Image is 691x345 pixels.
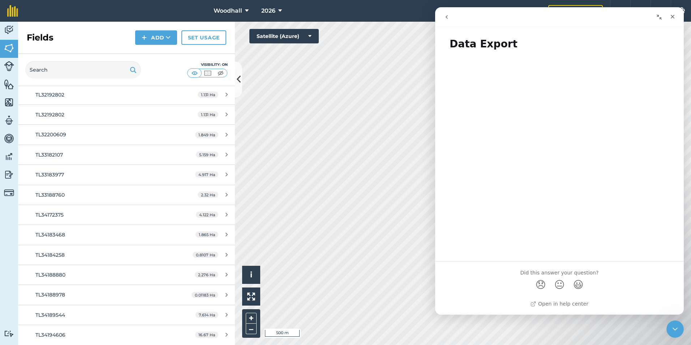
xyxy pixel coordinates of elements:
[142,33,147,42] img: svg+xml;base64,PHN2ZyB4bWxucz0iaHR0cDovL3d3dy53My5vcmcvMjAwMC9zdmciIHdpZHRoPSIxNCIgaGVpZ2h0PSIyNC...
[4,25,14,35] img: svg+xml;base64,PD94bWwgdmVyc2lvbj0iMS4wIiBlbmNvZGluZz0idXRmLTgiPz4KPCEtLSBHZW5lcmF0b3I6IEFkb2JlIE...
[196,152,218,158] span: 5.159 Ha
[4,188,14,198] img: svg+xml;base64,PD94bWwgdmVyc2lvbj0iMS4wIiBlbmNvZGluZz0idXRmLTgiPz4KPCEtLSBHZW5lcmF0b3I6IEFkb2JlIE...
[657,7,665,15] img: svg+xml;base64,PHN2ZyB4bWxucz0iaHR0cDovL3d3dy53My5vcmcvMjAwMC9zdmciIHdpZHRoPSIxNyIgaGVpZ2h0PSIxNy...
[247,293,255,301] img: Four arrows, one pointing top left, one top right, one bottom right and the last bottom left
[4,97,14,108] img: svg+xml;base64,PHN2ZyB4bWxucz0iaHR0cDovL3d3dy53My5vcmcvMjAwMC9zdmciIHdpZHRoPSI1NiIgaGVpZ2h0PSI2MC...
[193,252,218,258] span: 0.8107 Ha
[35,111,64,118] span: TL32192802
[35,332,65,338] span: TL34194606
[195,171,218,178] span: 4.917 Ha
[35,312,65,318] span: TL34189544
[196,212,218,218] span: 4.122 Ha
[196,312,218,318] span: 7.614 Ha
[198,111,218,118] span: 1.131 Ha
[18,225,235,244] a: TL341834681.865 Ha
[242,266,260,284] button: i
[261,7,275,15] span: 2026
[18,145,235,165] a: TL331821075.159 Ha
[435,7,684,315] iframe: Intercom live chat
[4,61,14,71] img: svg+xml;base64,PD94bWwgdmVyc2lvbj0iMS4wIiBlbmNvZGluZz0idXRmLTgiPz4KPCEtLSBHZW5lcmF0b3I6IEFkb2JlIE...
[25,61,141,78] input: Search
[35,291,65,298] span: TL34188978
[666,320,684,338] iframe: Intercom live chat
[246,313,257,324] button: +
[35,171,64,178] span: TL33183977
[181,30,226,45] a: Set usage
[246,324,257,334] button: –
[35,91,64,98] span: TL32192802
[4,330,14,337] img: svg+xml;base64,PD94bWwgdmVyc2lvbj0iMS4wIiBlbmNvZGluZz0idXRmLTgiPz4KPCEtLSBHZW5lcmF0b3I6IEFkb2JlIE...
[7,5,18,17] img: fieldmargin Logo
[187,62,228,68] div: Visibility: On
[196,231,218,238] span: 1.865 Ha
[203,69,212,77] img: svg+xml;base64,PHN2ZyB4bWxucz0iaHR0cDovL3d3dy53My5vcmcvMjAwMC9zdmciIHdpZHRoPSI1MCIgaGVpZ2h0PSI0MC...
[4,43,14,54] img: svg+xml;base64,PHN2ZyB4bWxucz0iaHR0cDovL3d3dy53My5vcmcvMjAwMC9zdmciIHdpZHRoPSI1NiIgaGVpZ2h0PSI2MC...
[4,79,14,90] img: svg+xml;base64,PHN2ZyB4bWxucz0iaHR0cDovL3d3dy53My5vcmcvMjAwMC9zdmciIHdpZHRoPSI1NiIgaGVpZ2h0PSI2MC...
[195,132,218,138] span: 1.849 Ha
[18,105,235,124] a: TL321928021.131 Ha
[4,151,14,162] img: svg+xml;base64,PD94bWwgdmVyc2lvbj0iMS4wIiBlbmNvZGluZz0idXRmLTgiPz4KPCEtLSBHZW5lcmF0b3I6IEFkb2JlIE...
[198,192,218,198] span: 2.32 Ha
[35,212,64,218] span: TL34172375
[35,152,63,158] span: TL33182107
[35,252,65,258] span: TL34184258
[18,85,235,105] a: TL321928021.131 Ha
[18,325,235,345] a: TL3419460616.67 Ha
[27,32,53,43] h2: Fields
[214,7,242,15] span: Woodhall
[192,292,218,298] span: 0.01183 Ha
[4,115,14,126] img: svg+xml;base64,PD94bWwgdmVyc2lvbj0iMS4wIiBlbmNvZGluZz0idXRmLTgiPz4KPCEtLSBHZW5lcmF0b3I6IEFkb2JlIE...
[250,270,252,279] span: i
[477,7,542,15] span: Current plan : ESSENTIALS
[135,30,177,45] button: Add
[18,305,235,325] a: TL341895447.614 Ha
[198,91,218,98] span: 1.131 Ha
[130,65,137,74] img: svg+xml;base64,PHN2ZyB4bWxucz0iaHR0cDovL3d3dy53My5vcmcvMjAwMC9zdmciIHdpZHRoPSIxOSIgaGVpZ2h0PSIyNC...
[18,165,235,184] a: TL331839774.917 Ha
[195,332,218,338] span: 16.67 Ha
[195,272,218,278] span: 2.276 Ha
[18,245,235,265] a: TL341842580.8107 Ha
[35,272,65,278] span: TL34188880
[4,133,14,144] img: svg+xml;base64,PD94bWwgdmVyc2lvbj0iMS4wIiBlbmNvZGluZz0idXRmLTgiPz4KPCEtLSBHZW5lcmF0b3I6IEFkb2JlIE...
[190,69,199,77] img: svg+xml;base64,PHN2ZyB4bWxucz0iaHR0cDovL3d3dy53My5vcmcvMjAwMC9zdmciIHdpZHRoPSI1MCIgaGVpZ2h0PSI0MC...
[18,265,235,285] a: TL341888802.276 Ha
[18,125,235,144] a: TL322006091.849 Ha
[249,29,319,43] button: Satellite (Azure)
[18,205,235,225] a: TL341723754.122 Ha
[18,285,235,304] a: TL341889780.01183 Ha
[216,69,225,77] img: svg+xml;base64,PHN2ZyB4bWxucz0iaHR0cDovL3d3dy53My5vcmcvMjAwMC9zdmciIHdpZHRoPSI1MCIgaGVpZ2h0PSI0MC...
[35,131,66,138] span: TL32200609
[35,192,65,198] span: TL33188760
[4,169,14,180] img: svg+xml;base64,PD94bWwgdmVyc2lvbj0iMS4wIiBlbmNvZGluZz0idXRmLTgiPz4KPCEtLSBHZW5lcmF0b3I6IEFkb2JlIE...
[18,185,235,205] a: TL331887602.32 Ha
[548,5,603,17] a: Change plan
[35,231,65,238] span: TL34183468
